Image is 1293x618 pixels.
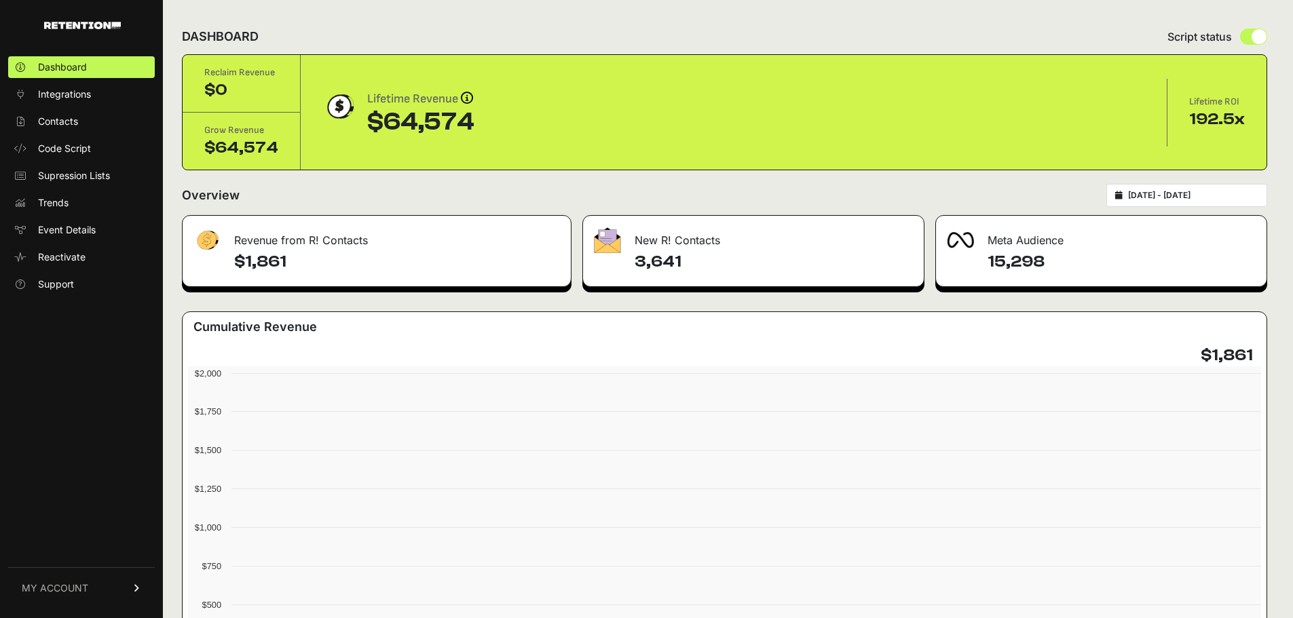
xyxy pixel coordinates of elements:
text: $1,000 [195,522,221,533]
div: 192.5x [1189,109,1245,130]
img: fa-envelope-19ae18322b30453b285274b1b8af3d052b27d846a4fbe8435d1a52b978f639a2.png [594,227,621,253]
h2: Overview [182,186,240,205]
a: Supression Lists [8,165,155,187]
h4: 3,641 [635,251,912,273]
span: Event Details [38,223,96,237]
span: Supression Lists [38,169,110,182]
h3: Cumulative Revenue [193,317,317,336]
span: Integrations [38,88,91,101]
text: $1,500 [195,445,221,455]
h4: $1,861 [234,251,560,273]
span: Support [38,277,74,291]
a: Reactivate [8,246,155,268]
a: Support [8,273,155,295]
span: Dashboard [38,60,87,74]
h4: 15,298 [988,251,1256,273]
h4: $1,861 [1201,345,1253,366]
a: Code Script [8,138,155,159]
a: Integrations [8,83,155,105]
img: Retention.com [44,22,121,29]
img: dollar-coin-05c43ed7efb7bc0c12610022525b4bbbb207c7efeef5aecc26f025e68dcafac9.png [322,90,356,123]
text: $2,000 [195,368,221,379]
div: $0 [204,79,278,101]
text: $1,750 [195,406,221,417]
text: $750 [202,561,221,571]
a: Dashboard [8,56,155,78]
a: Event Details [8,219,155,241]
h2: DASHBOARD [182,27,259,46]
text: $1,250 [195,484,221,494]
div: Meta Audience [936,216,1267,256]
div: Grow Revenue [204,123,278,137]
a: Trends [8,192,155,214]
a: Contacts [8,111,155,132]
span: Script status [1167,28,1232,45]
img: fa-dollar-13500eef13a19c4ab2b9ed9ad552e47b0d9fc28b02b83b90ba0e00f96d6372e9.png [193,227,221,254]
div: $64,574 [204,137,278,159]
span: Reactivate [38,250,86,264]
span: Contacts [38,115,78,128]
div: Lifetime Revenue [367,90,474,109]
span: Trends [38,196,69,210]
img: fa-meta-2f981b61bb99beabf952f7030308934f19ce035c18b003e963880cc3fabeebb7.png [947,232,974,248]
span: MY ACCOUNT [22,581,88,595]
a: MY ACCOUNT [8,567,155,609]
div: New R! Contacts [583,216,923,256]
div: Reclaim Revenue [204,66,278,79]
div: Revenue from R! Contacts [183,216,571,256]
text: $500 [202,600,221,610]
div: Lifetime ROI [1189,95,1245,109]
span: Code Script [38,142,91,155]
div: $64,574 [367,109,474,136]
